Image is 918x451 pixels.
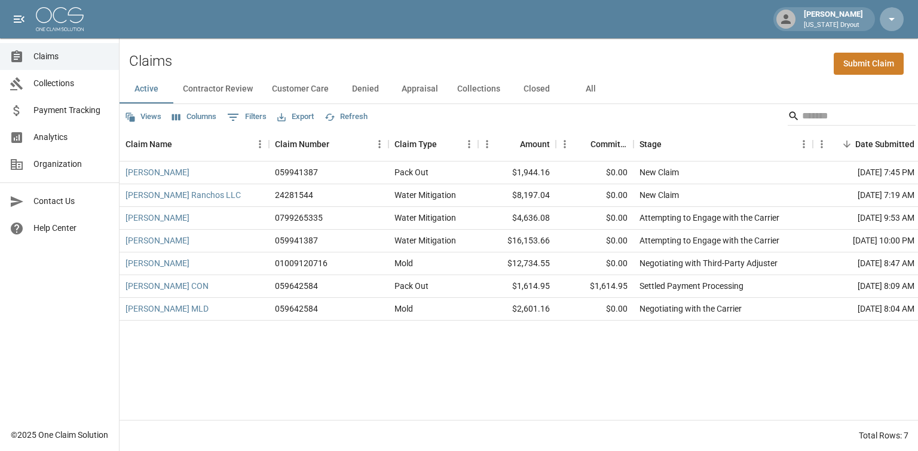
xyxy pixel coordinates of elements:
[275,127,329,161] div: Claim Number
[275,189,313,201] div: 24281544
[478,275,556,298] div: $1,614.95
[574,136,590,153] button: Sort
[556,230,634,252] div: $0.00
[639,303,742,315] div: Negotiating with the Carrier
[33,222,109,234] span: Help Center
[7,7,31,31] button: open drawer
[275,234,318,246] div: 059941387
[322,108,371,126] button: Refresh
[813,135,831,153] button: Menu
[556,275,634,298] div: $1,614.95
[275,257,328,269] div: 01009120716
[855,127,914,161] div: Date Submitted
[392,75,448,103] button: Appraisal
[269,127,388,161] div: Claim Number
[33,77,109,90] span: Collections
[394,234,456,246] div: Water Mitigation
[478,135,496,153] button: Menu
[478,207,556,230] div: $4,636.08
[122,108,164,126] button: Views
[590,127,628,161] div: Committed Amount
[126,303,209,315] a: [PERSON_NAME] MLD
[394,257,413,269] div: Mold
[394,127,437,161] div: Claim Type
[662,136,678,153] button: Sort
[394,303,413,315] div: Mold
[437,136,454,153] button: Sort
[799,8,868,30] div: [PERSON_NAME]
[172,136,189,153] button: Sort
[556,135,574,153] button: Menu
[275,166,318,178] div: 059941387
[329,136,346,153] button: Sort
[795,135,813,153] button: Menu
[788,106,916,128] div: Search
[834,53,904,75] a: Submit Claim
[126,127,172,161] div: Claim Name
[371,135,388,153] button: Menu
[478,230,556,252] div: $16,153.66
[639,212,779,224] div: Attempting to Engage with the Carrier
[448,75,510,103] button: Collections
[556,298,634,321] div: $0.00
[274,108,317,126] button: Export
[275,212,323,224] div: 0799265335
[556,161,634,184] div: $0.00
[394,280,429,292] div: Pack Out
[460,135,478,153] button: Menu
[129,53,172,70] h2: Claims
[639,234,779,246] div: Attempting to Engage with the Carrier
[126,212,189,224] a: [PERSON_NAME]
[36,7,84,31] img: ocs-logo-white-transparent.png
[478,298,556,321] div: $2,601.16
[275,280,318,292] div: 059642584
[478,184,556,207] div: $8,197.04
[33,195,109,208] span: Contact Us
[262,75,338,103] button: Customer Care
[224,108,270,127] button: Show filters
[839,136,855,153] button: Sort
[639,189,679,201] div: New Claim
[556,184,634,207] div: $0.00
[33,158,109,170] span: Organization
[33,50,109,63] span: Claims
[126,166,189,178] a: [PERSON_NAME]
[33,104,109,117] span: Payment Tracking
[120,75,173,103] button: Active
[564,75,617,103] button: All
[169,108,219,126] button: Select columns
[33,131,109,144] span: Analytics
[126,189,241,201] a: [PERSON_NAME] Ranchos LLC
[634,127,813,161] div: Stage
[338,75,392,103] button: Denied
[804,20,863,31] p: [US_STATE] Dryout
[556,207,634,230] div: $0.00
[173,75,262,103] button: Contractor Review
[394,166,429,178] div: Pack Out
[120,75,918,103] div: dynamic tabs
[126,280,209,292] a: [PERSON_NAME] CON
[120,127,269,161] div: Claim Name
[510,75,564,103] button: Closed
[126,257,189,269] a: [PERSON_NAME]
[639,257,778,269] div: Negotiating with Third-Party Adjuster
[275,303,318,315] div: 059642584
[556,127,634,161] div: Committed Amount
[388,127,478,161] div: Claim Type
[394,189,456,201] div: Water Mitigation
[503,136,520,153] button: Sort
[478,252,556,275] div: $12,734.55
[478,161,556,184] div: $1,944.16
[126,234,189,246] a: [PERSON_NAME]
[859,429,908,441] div: Total Rows: 7
[639,127,662,161] div: Stage
[251,135,269,153] button: Menu
[394,212,456,224] div: Water Mitigation
[11,429,108,441] div: © 2025 One Claim Solution
[478,127,556,161] div: Amount
[556,252,634,275] div: $0.00
[639,166,679,178] div: New Claim
[520,127,550,161] div: Amount
[639,280,743,292] div: Settled Payment Processing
